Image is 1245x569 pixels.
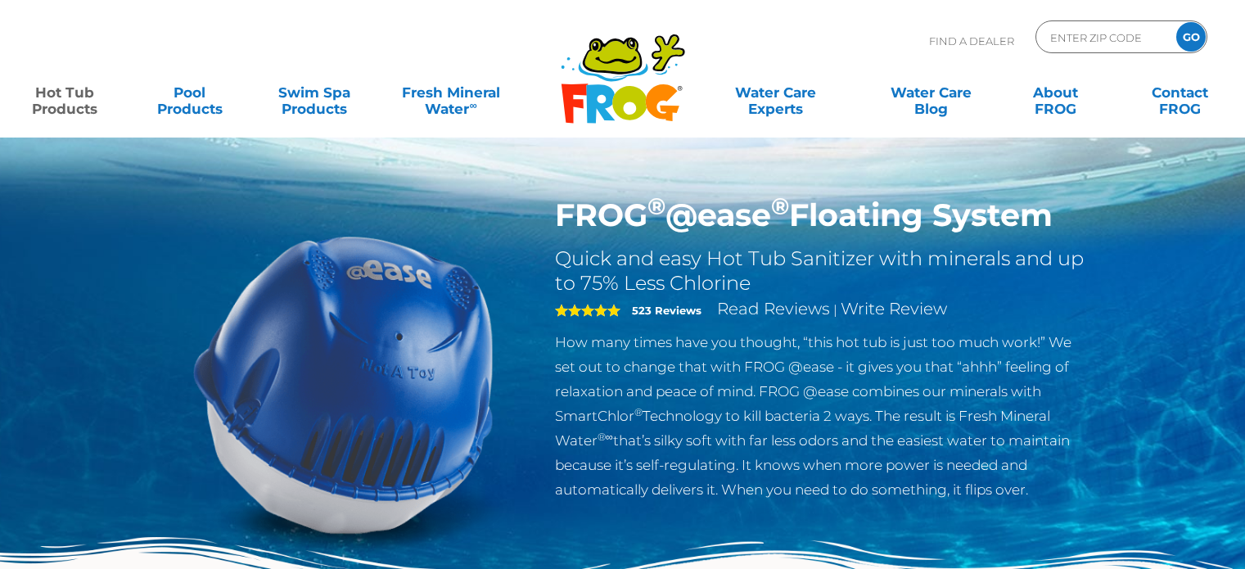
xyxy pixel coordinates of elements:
[1049,25,1159,49] input: Zip Code Form
[390,76,512,109] a: Fresh MineralWater∞
[1007,76,1103,109] a: AboutFROG
[632,304,701,317] strong: 523 Reviews
[833,302,837,318] span: |
[771,192,789,220] sup: ®
[598,431,613,443] sup: ®∞
[647,192,665,220] sup: ®
[697,76,855,109] a: Water CareExperts
[266,76,363,109] a: Swim SpaProducts
[1132,76,1229,109] a: ContactFROG
[1176,22,1206,52] input: GO
[16,76,113,109] a: Hot TubProducts
[717,299,830,318] a: Read Reviews
[555,196,1089,234] h1: FROG @ease Floating System
[555,246,1089,296] h2: Quick and easy Hot Tub Sanitizer with minerals and up to 75% Less Chlorine
[469,99,476,111] sup: ∞
[555,304,620,317] span: 5
[141,76,237,109] a: PoolProducts
[882,76,979,109] a: Water CareBlog
[555,330,1089,502] p: How many times have you thought, “this hot tub is just too much work!” We set out to change that ...
[929,20,1014,61] p: Find A Dealer
[634,406,643,418] sup: ®
[841,299,947,318] a: Write Review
